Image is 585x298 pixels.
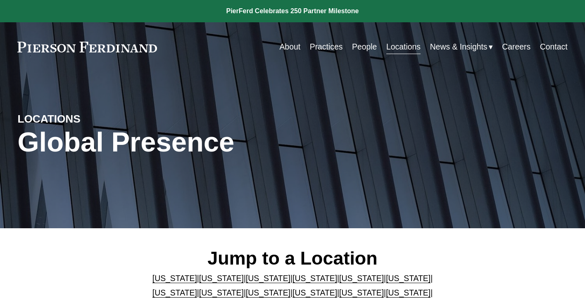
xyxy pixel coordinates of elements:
a: Locations [386,39,421,55]
a: About [279,39,300,55]
a: Practices [310,39,343,55]
h4: LOCATIONS [17,112,155,126]
a: [US_STATE] [292,274,337,283]
span: News & Insights [430,40,487,54]
a: [US_STATE] [339,274,384,283]
a: [US_STATE] [152,274,197,283]
h2: Jump to a Location [132,247,453,270]
a: Careers [502,39,530,55]
a: [US_STATE] [152,288,197,297]
a: [US_STATE] [199,274,244,283]
a: [US_STATE] [339,288,384,297]
a: [US_STATE] [386,288,430,297]
a: [US_STATE] [199,288,244,297]
a: [US_STATE] [292,288,337,297]
a: Contact [540,39,568,55]
a: [US_STATE] [246,288,290,297]
h1: Global Presence [17,126,384,158]
a: [US_STATE] [246,274,290,283]
a: People [352,39,377,55]
a: folder dropdown [430,39,493,55]
a: [US_STATE] [386,274,430,283]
